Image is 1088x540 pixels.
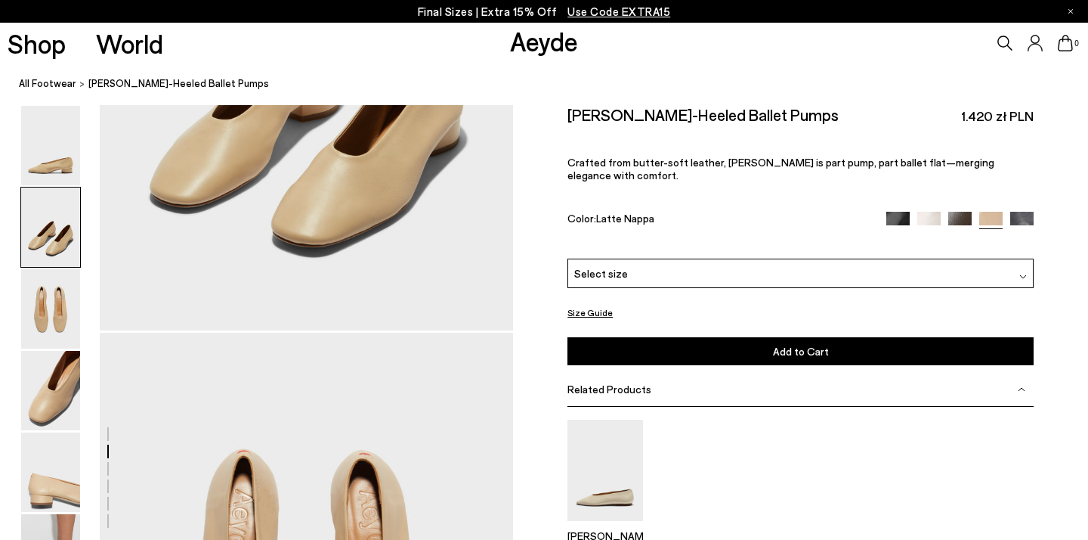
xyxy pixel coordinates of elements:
[567,420,643,520] img: Kirsten Ballet Flats
[567,105,839,124] h2: [PERSON_NAME]-Heeled Ballet Pumps
[596,211,654,224] span: Latte Nappa
[961,107,1034,126] span: 1.420 zł PLN
[567,156,994,182] span: Crafted from butter-soft leather, [PERSON_NAME] is part pump, part ballet flat—merging elegance w...
[96,30,163,57] a: World
[1019,273,1027,281] img: svg%3E
[567,383,651,396] span: Related Products
[88,76,269,92] span: [PERSON_NAME]-Heeled Ballet Pumps
[1018,386,1025,393] img: svg%3E
[567,337,1034,365] button: Add to Cart
[418,2,671,21] p: Final Sizes | Extra 15% Off
[773,345,829,358] span: Add to Cart
[510,25,578,57] a: Aeyde
[21,269,80,349] img: Delia Low-Heeled Ballet Pumps - Image 3
[21,351,80,430] img: Delia Low-Heeled Ballet Pumps - Image 4
[574,265,628,281] span: Select size
[567,303,613,322] button: Size Guide
[567,5,670,18] span: Navigate to /collections/ss25-final-sizes
[8,30,66,57] a: Shop
[1058,35,1073,51] a: 0
[21,188,80,267] img: Delia Low-Heeled Ballet Pumps - Image 2
[567,211,871,228] div: Color:
[19,64,1088,105] nav: breadcrumb
[21,433,80,512] img: Delia Low-Heeled Ballet Pumps - Image 5
[1073,39,1080,48] span: 0
[19,76,76,92] a: All Footwear
[21,106,80,185] img: Delia Low-Heeled Ballet Pumps - Image 1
